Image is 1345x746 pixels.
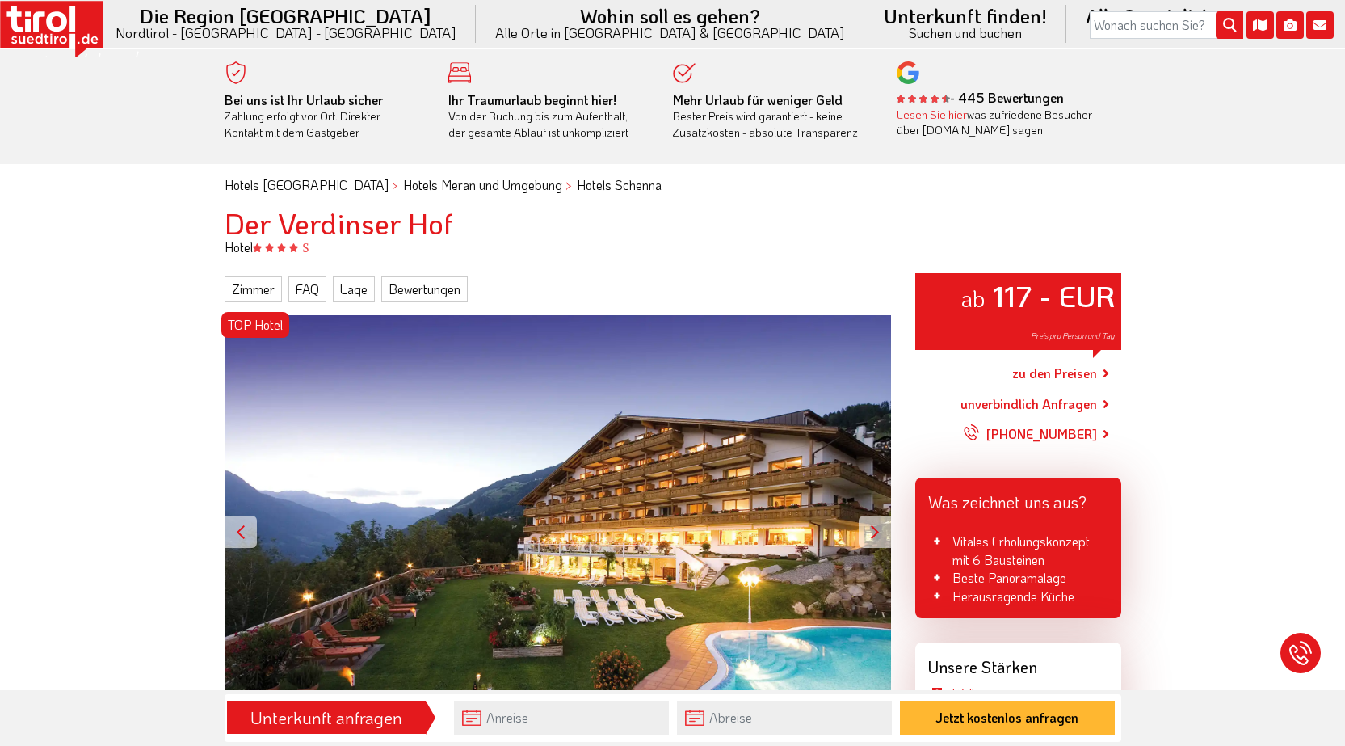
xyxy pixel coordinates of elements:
[673,92,873,141] div: Bester Preis wird garantiert - keine Zusatzkosten - absolute Transparenz
[1306,11,1334,39] i: Kontakt
[225,276,282,302] a: Zimmer
[221,312,289,338] div: TOP Hotel
[928,588,1108,605] li: Herausragende Küche
[212,238,1133,256] div: Hotel
[454,701,669,735] input: Anreise
[952,685,1000,702] a: Wellness
[928,569,1108,587] li: Beste Panoramalage
[897,61,919,84] img: google
[225,91,383,108] b: Bei uns ist Ihr Urlaub sicher
[225,207,1121,239] h1: Der Verdinser Hof
[403,176,562,193] a: Hotels Meran und Umgebung
[288,276,326,302] a: FAQ
[1276,11,1304,39] i: Fotogalerie
[448,91,616,108] b: Ihr Traumurlaub beginnt hier!
[1246,11,1274,39] i: Karte öffnen
[897,89,1064,106] b: - 445 Bewertungen
[897,107,1097,138] div: was zufriedene Besucher über [DOMAIN_NAME] sagen
[960,394,1097,414] a: unverbindlich Anfragen
[448,92,649,141] div: Von der Buchung bis zum Aufenthalt, der gesamte Ablauf ist unkompliziert
[884,26,1047,40] small: Suchen und buchen
[915,478,1121,520] div: Was zeichnet uns aus?
[225,92,425,141] div: Zahlung erfolgt vor Ort. Direkter Kontakt mit dem Gastgeber
[381,276,468,302] a: Bewertungen
[232,704,421,731] div: Unterkunft anfragen
[116,26,456,40] small: Nordtirol - [GEOGRAPHIC_DATA] - [GEOGRAPHIC_DATA]
[915,643,1121,685] div: Unsere Stärken
[900,701,1115,735] button: Jetzt kostenlos anfragen
[1031,331,1115,341] span: Preis pro Person und Tag
[495,26,845,40] small: Alle Orte in [GEOGRAPHIC_DATA] & [GEOGRAPHIC_DATA]
[928,533,1108,569] li: Vitales Erholungskonzept mit 6 Bausteinen
[333,276,375,302] a: Lage
[960,283,986,313] small: ab
[577,176,662,193] a: Hotels Schenna
[1090,11,1243,39] input: Wonach suchen Sie?
[225,176,389,193] a: Hotels [GEOGRAPHIC_DATA]
[897,107,967,122] a: Lesen Sie hier
[677,701,892,735] input: Abreise
[964,414,1097,454] a: [PHONE_NUMBER]
[1012,353,1097,394] a: zu den Preisen
[993,276,1115,314] strong: 117 - EUR
[673,91,843,108] b: Mehr Urlaub für weniger Geld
